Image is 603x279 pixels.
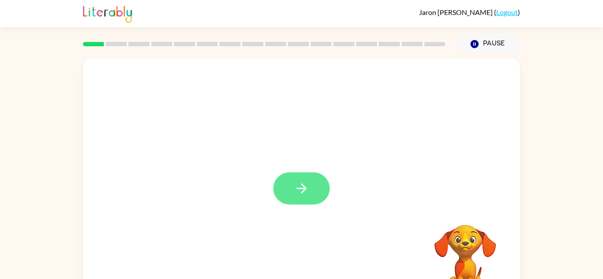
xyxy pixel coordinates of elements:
[83,4,132,23] img: Literably
[456,34,520,54] button: Pause
[419,8,494,16] span: Jaron [PERSON_NAME]
[419,8,520,16] div: ( )
[496,8,518,16] a: Logout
